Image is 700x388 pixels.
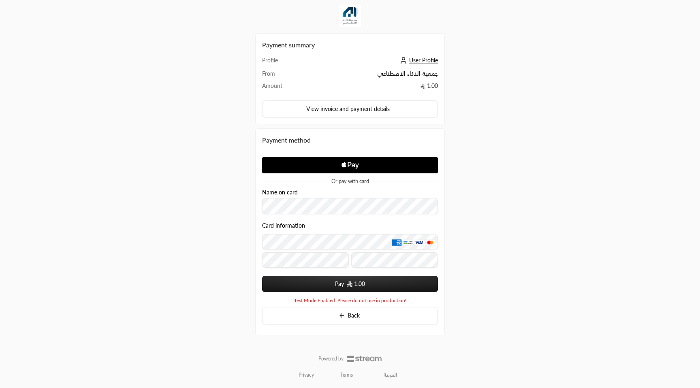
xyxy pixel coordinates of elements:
[262,189,438,215] div: Name on card
[347,281,352,287] img: SAR
[262,307,438,324] button: Back
[379,369,401,382] a: العربية
[398,57,438,64] a: User Profile
[414,239,424,245] img: Visa
[403,239,413,245] img: MADA
[262,100,438,117] button: View invoice and payment details
[340,372,353,378] a: Terms
[354,280,365,288] span: 1.00
[262,222,438,271] div: Card information
[262,135,438,145] div: Payment method
[348,312,360,319] span: Back
[262,234,438,249] input: Credit Card
[409,57,438,64] span: User Profile
[331,179,369,184] span: Or pay with card
[425,239,435,245] img: MasterCard
[262,82,306,94] td: Amount
[318,356,344,362] p: Powered by
[339,5,361,27] img: Company Logo
[351,252,438,268] input: CVC
[299,372,314,378] a: Privacy
[306,82,438,94] td: 1.00
[262,252,349,268] input: Expiry date
[262,56,306,70] td: Profile
[262,40,438,50] h2: Payment summary
[306,70,438,82] td: جمعية الذكاء الاصطناعي
[392,239,401,245] img: AMEX
[262,189,298,196] label: Name on card
[262,276,438,292] button: Pay SAR1.00
[262,222,305,229] legend: Card information
[294,297,406,304] span: Test Mode Enabled: Please do not use in production!
[262,70,306,82] td: From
